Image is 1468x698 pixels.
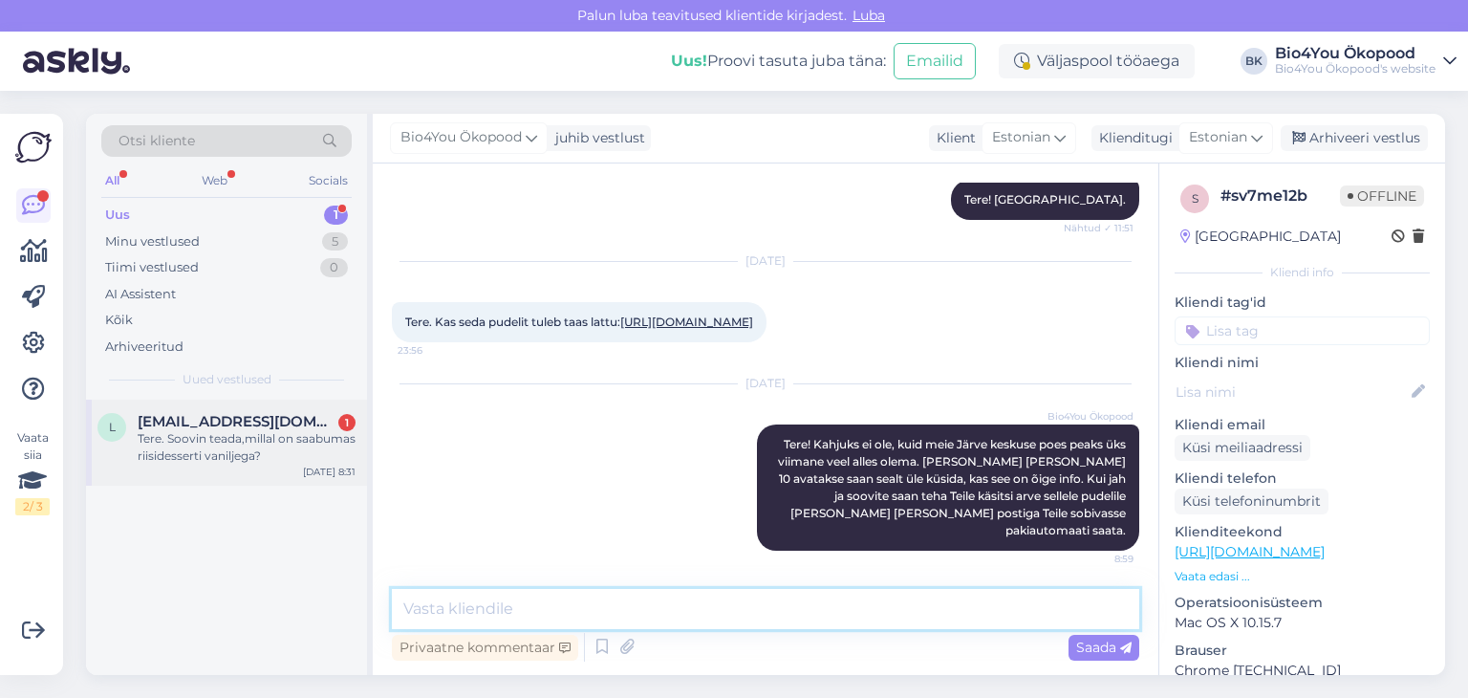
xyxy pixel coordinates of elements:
[1175,316,1430,345] input: Lisa tag
[400,127,522,148] span: Bio4You Ökopood
[392,252,1139,270] div: [DATE]
[392,635,578,661] div: Privaatne kommentaar
[992,127,1050,148] span: Estonian
[1175,613,1430,633] p: Mac OS X 10.15.7
[929,128,976,148] div: Klient
[105,258,199,277] div: Tiimi vestlused
[548,128,645,148] div: juhib vestlust
[1175,264,1430,281] div: Kliendi info
[322,232,348,251] div: 5
[1175,489,1328,514] div: Küsi telefoninumbrit
[1091,128,1173,148] div: Klienditugi
[1275,46,1457,76] a: Bio4You ÖkopoodBio4You Ökopood's website
[620,315,753,329] a: [URL][DOMAIN_NAME]
[1275,46,1436,61] div: Bio4You Ökopood
[1180,227,1341,247] div: [GEOGRAPHIC_DATA]
[1175,415,1430,435] p: Kliendi email
[894,43,976,79] button: Emailid
[1175,353,1430,373] p: Kliendi nimi
[1047,409,1133,424] span: Bio4You Ökopood
[338,414,356,431] div: 1
[305,168,352,193] div: Socials
[105,232,200,251] div: Minu vestlused
[105,206,130,225] div: Uus
[1175,568,1430,585] p: Vaata edasi ...
[1175,469,1430,489] p: Kliendi telefon
[964,192,1126,207] span: Tere! [GEOGRAPHIC_DATA].
[671,52,707,70] b: Uus!
[1275,61,1436,76] div: Bio4You Ökopood's website
[105,338,183,357] div: Arhiveeritud
[1220,185,1340,207] div: # sv7me12b
[1175,293,1430,313] p: Kliendi tag'id
[1175,522,1430,542] p: Klienditeekond
[392,375,1139,392] div: [DATE]
[1062,552,1133,566] span: 8:59
[1281,125,1428,151] div: Arhiveeri vestlus
[138,413,336,430] span: leelonaaber@gmail.com
[15,129,52,165] img: Askly Logo
[405,315,753,329] span: Tere. Kas seda pudelit tuleb taas lattu:
[1340,185,1424,207] span: Offline
[15,429,50,515] div: Vaata siia
[999,44,1195,78] div: Väljaspool tööaega
[109,420,116,434] span: l
[198,168,231,193] div: Web
[398,343,469,358] span: 23:56
[1175,661,1430,681] p: Chrome [TECHNICAL_ID]
[119,131,195,151] span: Otsi kliente
[1176,382,1408,403] input: Lisa nimi
[101,168,123,193] div: All
[1192,191,1198,206] span: s
[1175,593,1430,613] p: Operatsioonisüsteem
[1076,639,1132,656] span: Saada
[138,430,356,465] div: Tere. Soovin teada,millal on saabumas riisidesserti vaniljega?
[671,50,886,73] div: Proovi tasuta juba täna:
[105,285,176,304] div: AI Assistent
[15,498,50,515] div: 2 / 3
[1189,127,1247,148] span: Estonian
[105,311,133,330] div: Kõik
[778,437,1129,537] span: Tere! Kahjuks ei ole, kuid meie Järve keskuse poes peaks üks viimane veel alles olema. [PERSON_NA...
[320,258,348,277] div: 0
[1062,221,1133,235] span: Nähtud ✓ 11:51
[1175,543,1325,560] a: [URL][DOMAIN_NAME]
[1175,435,1310,461] div: Küsi meiliaadressi
[847,7,891,24] span: Luba
[1241,48,1267,75] div: BK
[303,465,356,479] div: [DATE] 8:31
[324,206,348,225] div: 1
[183,371,271,388] span: Uued vestlused
[1175,641,1430,661] p: Brauser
